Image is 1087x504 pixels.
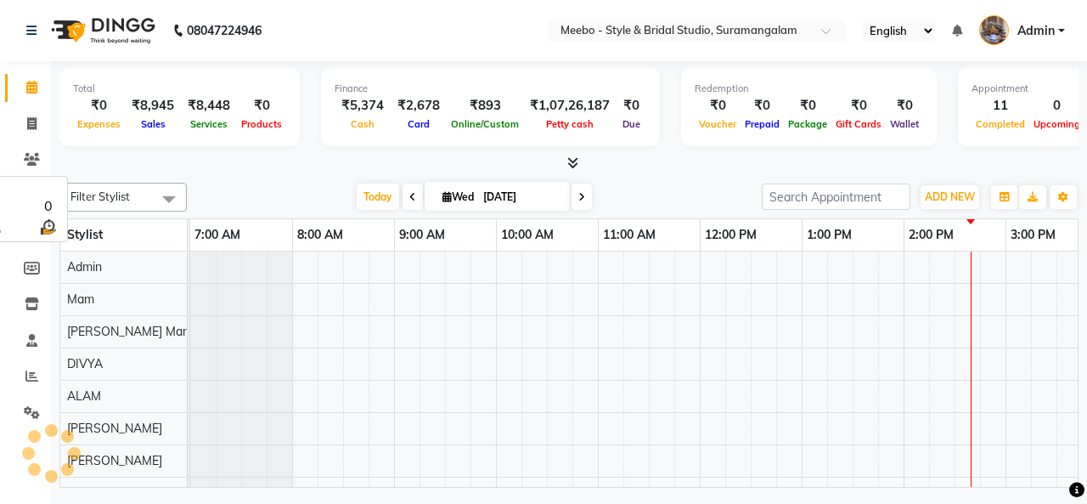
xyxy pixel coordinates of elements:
div: Total [73,82,286,96]
a: 3:00 PM [1006,223,1060,247]
div: Finance [335,82,646,96]
span: DIVYA [67,356,103,371]
a: 7:00 AM [190,223,245,247]
a: 2:00 PM [904,223,958,247]
span: Completed [972,118,1029,130]
span: Filter Stylist [70,190,130,203]
span: Wallet [886,118,923,130]
div: ₹0 [831,96,886,116]
span: [PERSON_NAME] [67,421,162,436]
a: 12:00 PM [701,223,761,247]
span: Today [357,184,399,210]
span: Cash [346,118,379,130]
div: Redemption [695,82,923,96]
div: ₹0 [73,96,125,116]
span: Sales [137,118,170,130]
img: logo [43,7,160,54]
div: ₹8,945 [125,96,181,116]
b: 08047224946 [187,7,262,54]
span: [PERSON_NAME] Manager [67,324,214,339]
div: ₹0 [617,96,646,116]
input: 2025-09-03 [478,184,563,210]
span: Card [403,118,434,130]
div: 11 [972,96,1029,116]
span: [PERSON_NAME] [67,453,162,468]
a: 1:00 PM [803,223,856,247]
div: 0 [1029,96,1084,116]
span: Online/Custom [447,118,523,130]
a: 8:00 AM [293,223,347,247]
span: Gift Cards [831,118,886,130]
a: 10:00 AM [497,223,558,247]
img: Admin [979,15,1009,45]
div: ₹0 [784,96,831,116]
div: ₹0 [741,96,784,116]
div: ₹893 [447,96,523,116]
span: Admin [1017,22,1055,40]
span: KUSHI [67,485,104,501]
span: Package [784,118,831,130]
span: Expenses [73,118,125,130]
input: Search Appointment [762,184,910,210]
span: Mam [67,292,94,307]
a: 11:00 AM [599,223,660,247]
div: 0 [37,195,59,216]
div: ₹0 [886,96,923,116]
div: ₹0 [695,96,741,116]
div: ₹2,678 [391,96,447,116]
span: Stylist [67,227,103,242]
span: Upcoming [1029,118,1084,130]
span: Due [618,118,645,130]
span: Wed [438,190,478,203]
span: Prepaid [741,118,784,130]
span: Products [237,118,286,130]
span: Services [186,118,232,130]
div: ₹1,07,26,187 [523,96,617,116]
div: ₹8,448 [181,96,237,116]
span: Voucher [695,118,741,130]
div: ₹5,374 [335,96,391,116]
span: Petty cash [542,118,598,130]
div: ₹0 [237,96,286,116]
span: ADD NEW [925,190,975,203]
a: 9:00 AM [395,223,449,247]
button: ADD NEW [921,185,979,209]
img: wait_time.png [37,216,59,237]
span: Admin [67,259,102,275]
span: ALAM [67,388,101,404]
